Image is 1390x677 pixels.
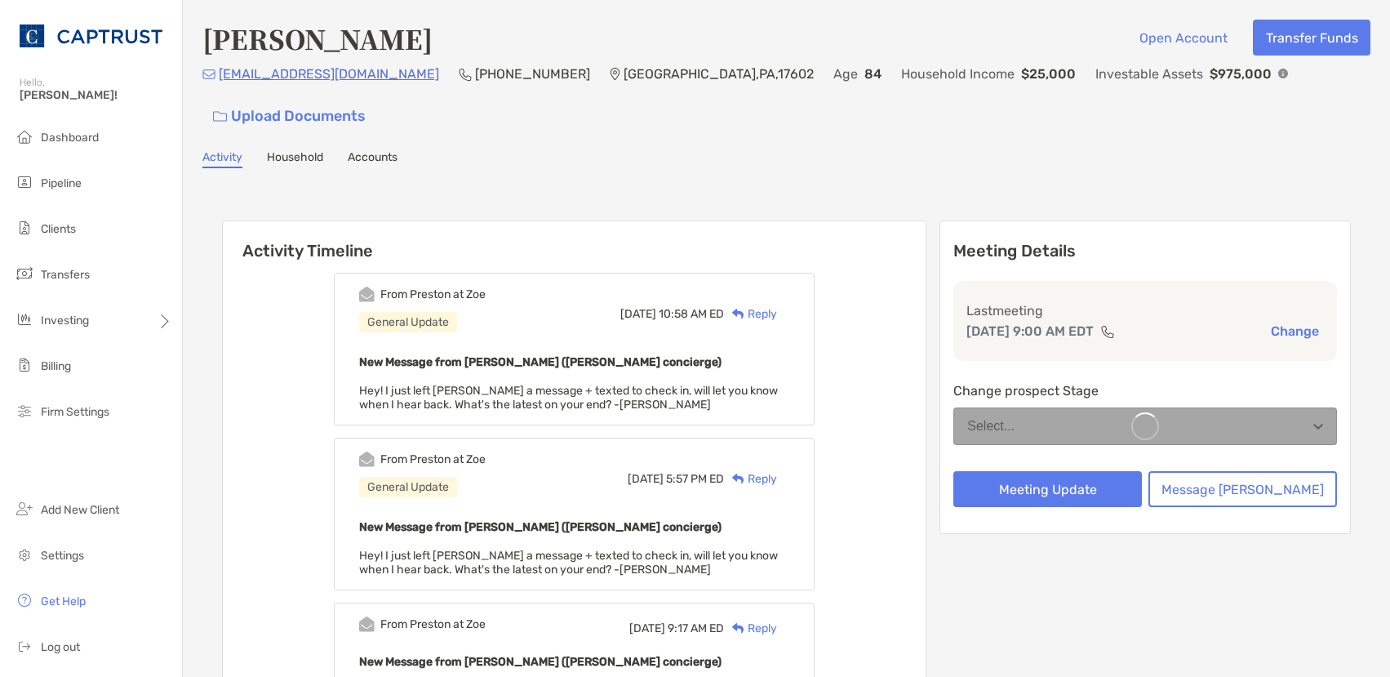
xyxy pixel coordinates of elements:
p: 84 [864,64,882,84]
img: Reply icon [732,623,744,634]
b: New Message from [PERSON_NAME] ([PERSON_NAME] concierge) [359,655,722,669]
span: 5:57 PM ED [666,472,724,486]
span: Settings [41,549,84,563]
button: Open Account [1126,20,1240,56]
p: Change prospect Stage [953,381,1337,401]
img: dashboard icon [15,127,34,146]
h4: [PERSON_NAME] [202,20,433,57]
a: Household [267,150,323,168]
p: Investable Assets [1095,64,1203,84]
img: Email Icon [202,69,215,79]
button: Transfer Funds [1253,20,1370,56]
button: Change [1266,323,1324,340]
img: Event icon [359,452,375,467]
span: Dashboard [41,131,99,145]
span: Hey! I just left [PERSON_NAME] a message + texted to check in, will let you know when I hear back... [359,549,778,577]
p: [DATE] 9:00 AM EDT [966,321,1094,341]
span: Clients [41,222,76,236]
a: Activity [202,150,242,168]
img: firm-settings icon [15,401,34,421]
h6: Activity Timeline [223,221,926,261]
p: Last meeting [966,301,1324,321]
span: Transfers [41,268,90,282]
div: General Update [359,312,457,332]
p: $975,000 [1210,64,1272,84]
img: Reply icon [732,309,744,319]
span: Pipeline [41,176,82,190]
p: Household Income [901,64,1015,84]
span: Log out [41,640,80,654]
b: New Message from [PERSON_NAME] ([PERSON_NAME] concierge) [359,355,722,369]
span: [DATE] [628,472,664,486]
span: Firm Settings [41,405,109,419]
p: Age [833,64,858,84]
p: [EMAIL_ADDRESS][DOMAIN_NAME] [219,64,439,84]
img: add_new_client icon [15,499,34,519]
img: Event icon [359,287,375,302]
a: Accounts [348,150,397,168]
button: Message [PERSON_NAME] [1148,471,1337,507]
img: CAPTRUST Logo [20,7,162,65]
img: Phone Icon [459,68,472,81]
span: Get Help [41,595,86,608]
p: [PHONE_NUMBER] [475,64,590,84]
span: 10:58 AM ED [659,307,724,321]
span: Hey! I just left [PERSON_NAME] a message + texted to check in, will let you know when I hear back... [359,384,778,412]
div: From Preston at Zoe [380,287,486,301]
img: communication type [1100,325,1115,338]
img: get-help icon [15,590,34,610]
span: Billing [41,359,71,373]
span: 9:17 AM ED [668,621,724,635]
img: transfers icon [15,264,34,283]
img: logout icon [15,636,34,656]
span: Add New Client [41,503,119,517]
div: From Preston at Zoe [380,452,486,466]
div: Reply [724,620,777,637]
b: New Message from [PERSON_NAME] ([PERSON_NAME] concierge) [359,520,722,534]
img: Reply icon [732,474,744,484]
p: [GEOGRAPHIC_DATA] , PA , 17602 [624,64,814,84]
img: Event icon [359,617,375,632]
img: billing icon [15,355,34,375]
img: button icon [213,111,227,122]
img: investing icon [15,310,34,329]
span: Investing [41,314,89,327]
span: [DATE] [620,307,656,321]
img: Location Icon [610,68,620,81]
div: From Preston at Zoe [380,617,486,631]
p: $25,000 [1021,64,1076,84]
div: General Update [359,477,457,497]
img: pipeline icon [15,172,34,192]
img: clients icon [15,218,34,238]
div: Reply [724,470,777,488]
img: settings icon [15,545,34,564]
div: Reply [724,305,777,323]
span: [DATE] [629,621,665,635]
a: Upload Documents [202,99,376,134]
span: [PERSON_NAME]! [20,88,172,102]
img: Info Icon [1278,69,1288,78]
p: Meeting Details [953,241,1337,261]
button: Meeting Update [953,471,1142,507]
